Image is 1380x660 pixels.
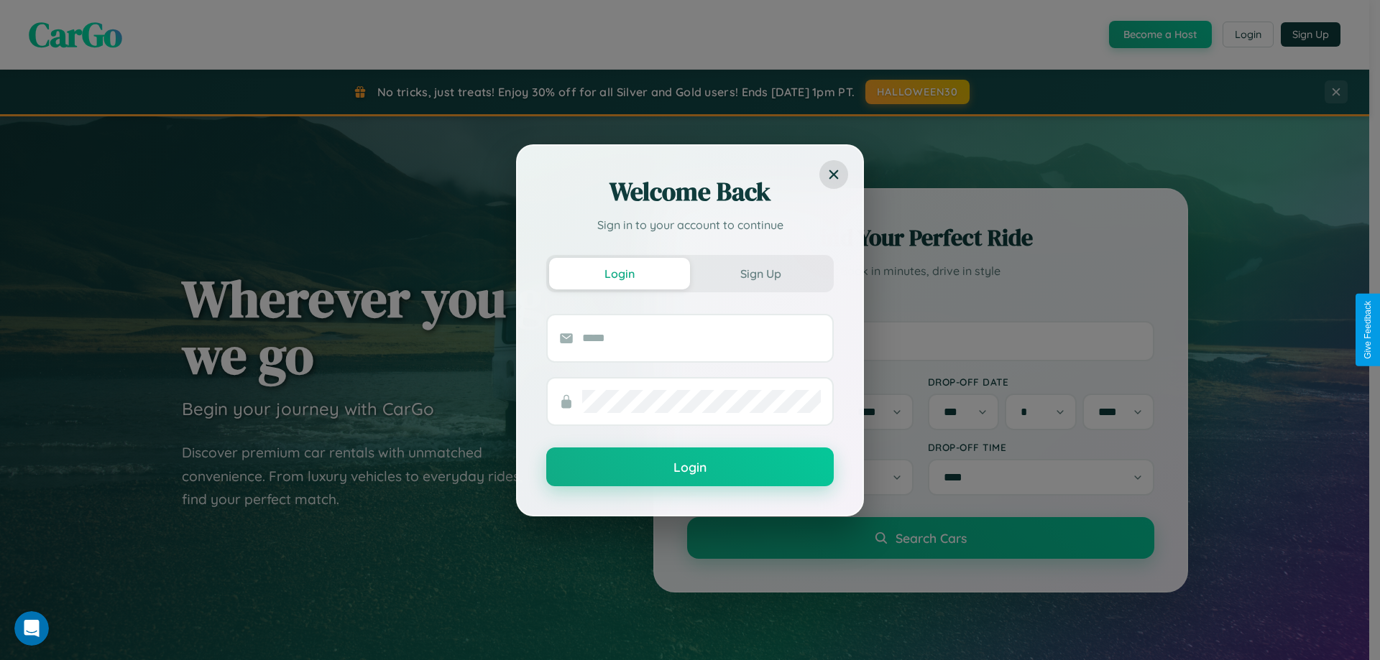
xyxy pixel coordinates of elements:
[14,611,49,646] iframe: Intercom live chat
[549,258,690,289] button: Login
[546,447,834,486] button: Login
[690,258,831,289] button: Sign Up
[546,175,834,209] h2: Welcome Back
[546,216,834,233] p: Sign in to your account to continue
[1363,301,1373,359] div: Give Feedback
